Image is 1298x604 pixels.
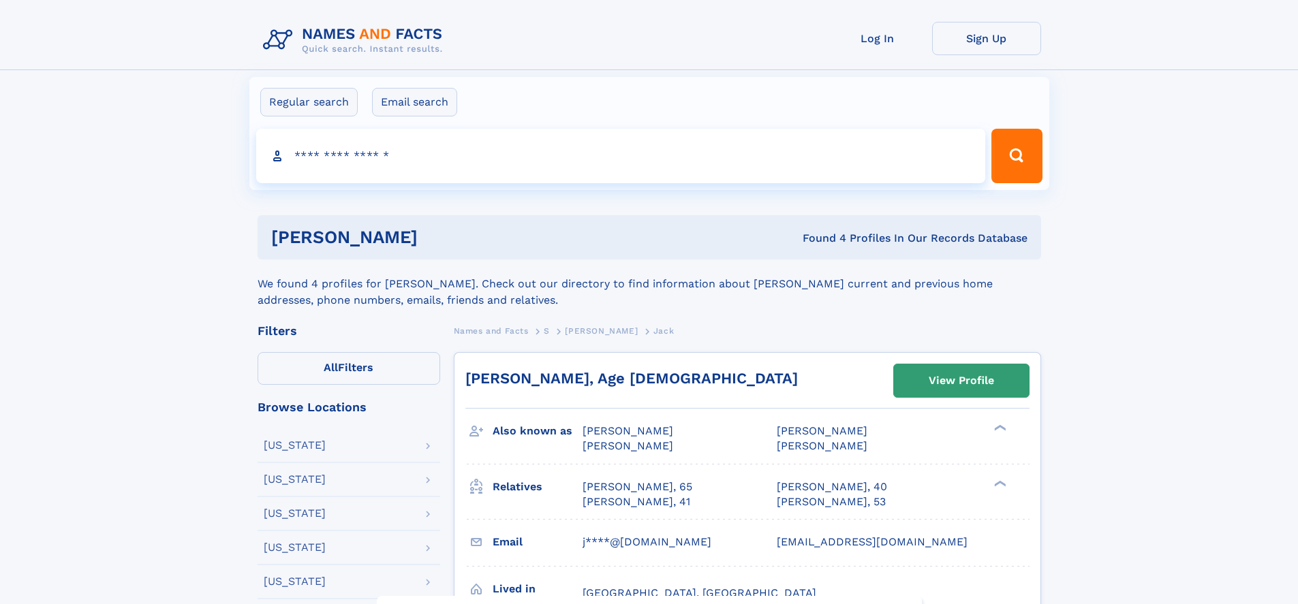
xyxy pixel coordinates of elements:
div: [US_STATE] [264,474,326,485]
a: View Profile [894,364,1029,397]
span: [PERSON_NAME] [777,424,867,437]
a: [PERSON_NAME] [565,322,638,339]
label: Email search [372,88,457,116]
div: ❯ [991,424,1007,432]
a: [PERSON_NAME], Age [DEMOGRAPHIC_DATA] [465,370,798,387]
a: [PERSON_NAME], 40 [777,479,887,494]
div: We found 4 profiles for [PERSON_NAME]. Check out our directory to find information about [PERSON_... [258,259,1041,308]
h3: Also known as [493,419,583,443]
span: [PERSON_NAME] [565,326,638,336]
span: S [544,326,550,336]
div: Filters [258,325,440,337]
span: [EMAIL_ADDRESS][DOMAIN_NAME] [777,535,968,548]
label: Regular search [260,88,358,116]
div: [US_STATE] [264,440,326,451]
a: Log In [823,22,932,55]
button: Search Button [991,129,1042,183]
input: search input [256,129,986,183]
img: Logo Names and Facts [258,22,454,59]
div: Browse Locations [258,401,440,413]
div: [US_STATE] [264,542,326,553]
span: [GEOGRAPHIC_DATA], [GEOGRAPHIC_DATA] [583,586,816,599]
h3: Email [493,530,583,554]
span: [PERSON_NAME] [583,439,673,452]
a: S [544,322,550,339]
a: [PERSON_NAME], 65 [583,479,692,494]
a: [PERSON_NAME], 53 [777,494,886,509]
div: [US_STATE] [264,576,326,587]
div: View Profile [929,365,994,396]
h1: [PERSON_NAME] [271,229,611,246]
div: Found 4 Profiles In Our Records Database [610,231,1027,246]
h3: Lived in [493,577,583,601]
a: Names and Facts [454,322,529,339]
span: [PERSON_NAME] [777,439,867,452]
h3: Relatives [493,475,583,498]
label: Filters [258,352,440,385]
span: All [324,361,338,374]
span: [PERSON_NAME] [583,424,673,437]
span: Jack [653,326,674,336]
div: ❯ [991,479,1007,488]
div: [US_STATE] [264,508,326,519]
a: [PERSON_NAME], 41 [583,494,690,509]
a: Sign Up [932,22,1041,55]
